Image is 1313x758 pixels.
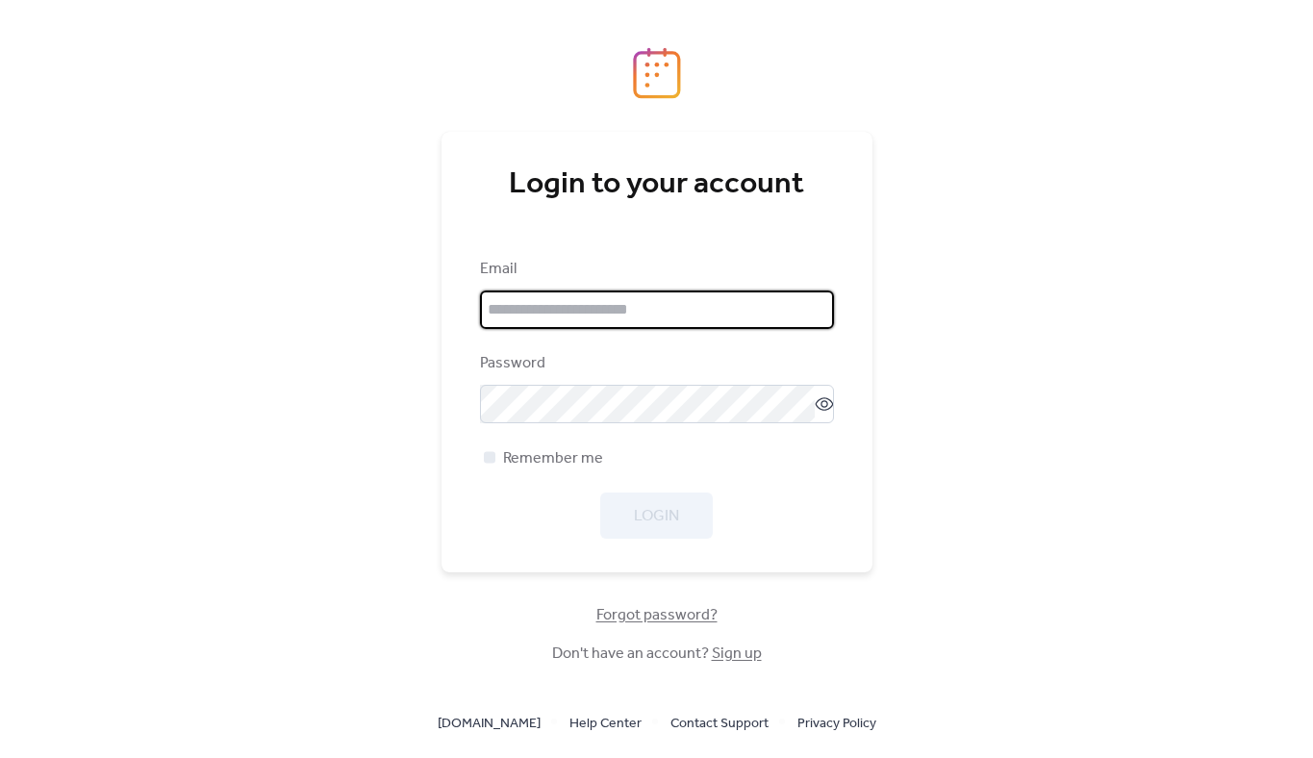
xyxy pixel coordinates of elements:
a: [DOMAIN_NAME] [438,711,541,735]
div: Login to your account [480,165,834,204]
div: Password [480,352,830,375]
span: Forgot password? [596,604,718,627]
a: Privacy Policy [797,711,876,735]
span: Contact Support [670,713,769,736]
a: Sign up [712,639,762,669]
span: Privacy Policy [797,713,876,736]
div: Email [480,258,830,281]
span: Help Center [569,713,642,736]
a: Forgot password? [596,610,718,620]
span: Remember me [503,447,603,470]
img: logo [633,47,681,99]
a: Contact Support [670,711,769,735]
span: Don't have an account? [552,643,762,666]
a: Help Center [569,711,642,735]
span: [DOMAIN_NAME] [438,713,541,736]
